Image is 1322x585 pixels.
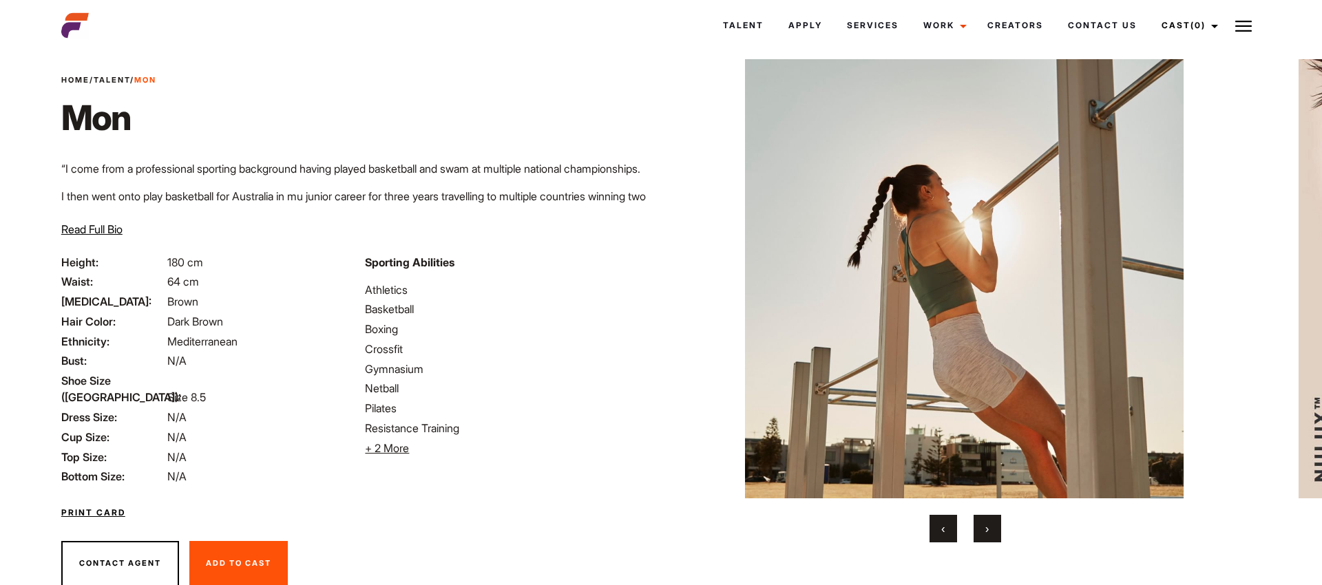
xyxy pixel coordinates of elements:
[365,341,653,357] li: Crossfit
[61,75,90,85] a: Home
[61,333,165,350] span: Ethnicity:
[206,558,271,568] span: Add To Cast
[365,441,409,455] span: + 2 More
[61,12,89,39] img: cropped-aefm-brand-fav-22-square.png
[61,188,653,221] p: I then went onto play basketball for Australia in mu junior career for three years travelling to ...
[61,273,165,290] span: Waist:
[61,507,125,519] a: Print Card
[167,354,187,368] span: N/A
[941,522,945,535] span: Previous
[365,301,653,317] li: Basketball
[365,255,454,269] strong: Sporting Abilities
[167,430,187,444] span: N/A
[61,222,123,236] span: Read Full Bio
[167,469,187,483] span: N/A
[61,468,165,485] span: Bottom Size:
[167,450,187,464] span: N/A
[167,410,187,424] span: N/A
[167,255,203,269] span: 180 cm
[61,313,165,330] span: Hair Color:
[1056,7,1149,44] a: Contact Us
[365,361,653,377] li: Gymnasium
[365,281,653,298] li: Athletics
[167,275,199,288] span: 64 cm
[167,334,238,348] span: Mediterranean
[365,400,653,416] li: Pilates
[711,7,776,44] a: Talent
[365,420,653,436] li: Resistance Training
[61,429,165,445] span: Cup Size:
[61,160,653,177] p: “I come from a professional sporting background having played basketball and swam at multiple nat...
[61,74,156,86] span: / /
[61,254,165,270] span: Height:
[167,315,223,328] span: Dark Brown
[61,221,123,237] button: Read Full Bio
[167,295,198,308] span: Brown
[61,293,165,310] span: [MEDICAL_DATA]:
[365,321,653,337] li: Boxing
[1149,7,1226,44] a: Cast(0)
[61,372,165,405] span: Shoe Size ([GEOGRAPHIC_DATA]):
[94,75,130,85] a: Talent
[61,449,165,465] span: Top Size:
[1235,18,1252,34] img: Burger icon
[835,7,911,44] a: Services
[61,352,165,369] span: Bust:
[61,409,165,425] span: Dress Size:
[61,97,156,138] h1: Mon
[985,522,989,535] span: Next
[693,59,1235,498] img: Montana doing a chin during the PRMG shoot
[911,7,975,44] a: Work
[167,390,206,404] span: Size 8.5
[365,380,653,396] li: Netball
[134,75,156,85] strong: Mon
[1190,20,1206,30] span: (0)
[975,7,1056,44] a: Creators
[776,7,835,44] a: Apply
